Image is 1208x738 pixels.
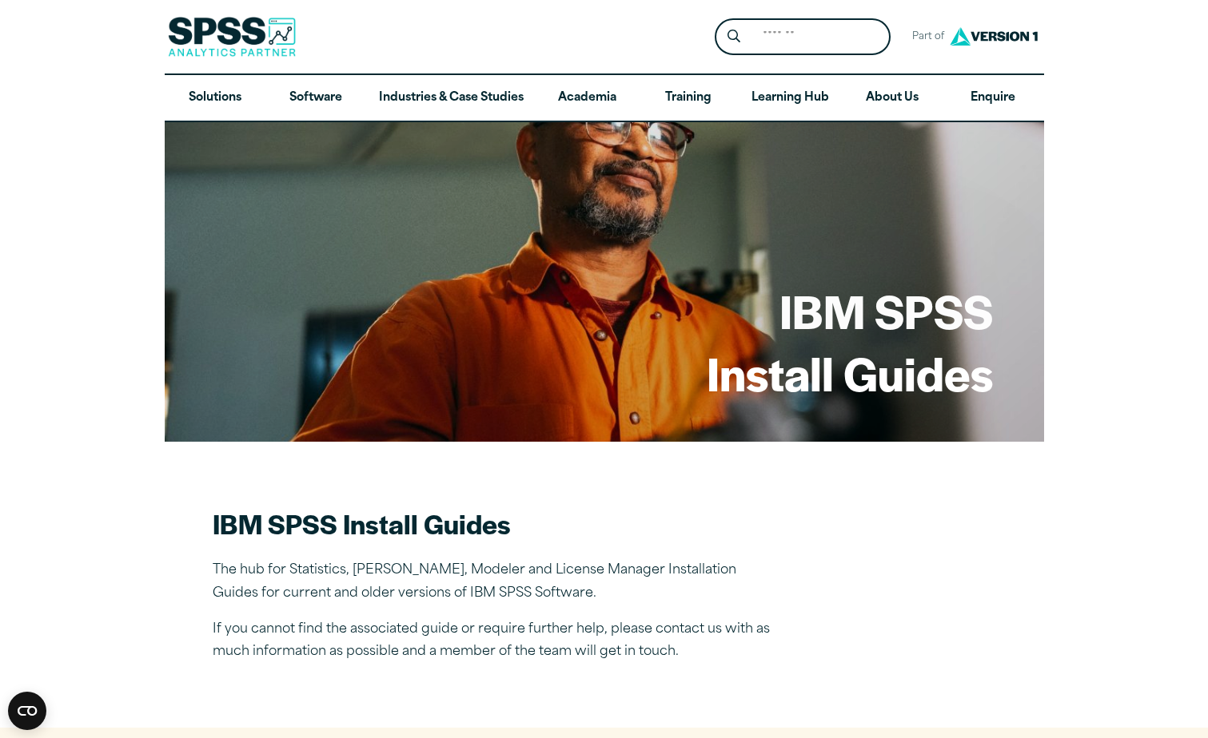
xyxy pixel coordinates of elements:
[165,75,1044,121] nav: Desktop version of site main menu
[943,75,1043,121] a: Enquire
[903,26,946,49] span: Part of
[165,75,265,121] a: Solutions
[842,75,943,121] a: About Us
[715,18,891,56] form: Site Header Search Form
[213,559,772,605] p: The hub for Statistics, [PERSON_NAME], Modeler and License Manager Installation Guides for curren...
[946,22,1042,51] img: Version1 Logo
[739,75,842,121] a: Learning Hub
[536,75,637,121] a: Academia
[213,618,772,665] p: If you cannot find the associated guide or require further help, please contact us with as much i...
[366,75,536,121] a: Industries & Case Studies
[637,75,738,121] a: Training
[728,30,740,43] svg: Search magnifying glass icon
[707,280,993,403] h1: IBM SPSS Install Guides
[213,506,772,542] h2: IBM SPSS Install Guides
[8,692,46,730] button: Open CMP widget
[265,75,366,121] a: Software
[719,22,748,52] button: Search magnifying glass icon
[168,17,296,57] img: SPSS Analytics Partner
